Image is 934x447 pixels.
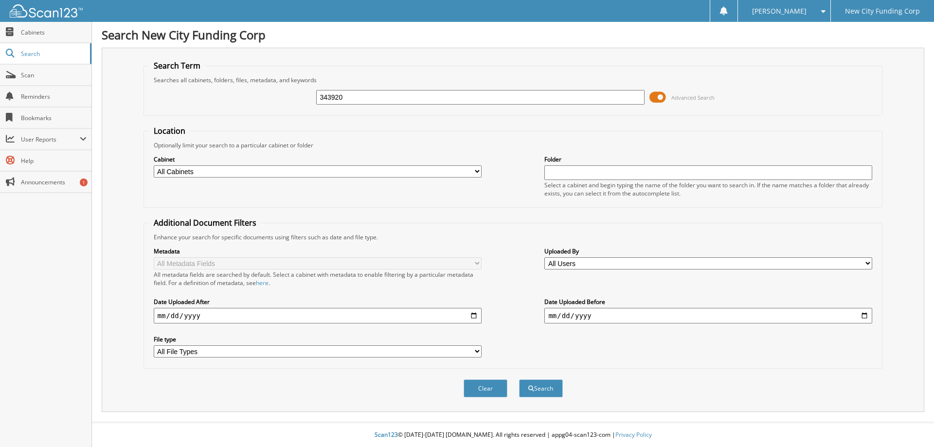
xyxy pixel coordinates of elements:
label: Uploaded By [544,247,872,255]
span: [PERSON_NAME] [752,8,807,14]
button: Search [519,379,563,397]
span: Search [21,50,85,58]
label: Date Uploaded Before [544,298,872,306]
label: Date Uploaded After [154,298,482,306]
div: Enhance your search for specific documents using filters such as date and file type. [149,233,878,241]
label: Metadata [154,247,482,255]
div: Select a cabinet and begin typing the name of the folder you want to search in. If the name match... [544,181,872,197]
label: Cabinet [154,155,482,163]
input: end [544,308,872,323]
span: Scan [21,71,87,79]
span: Bookmarks [21,114,87,122]
iframe: Chat Widget [885,400,934,447]
img: scan123-logo-white.svg [10,4,83,18]
span: User Reports [21,135,80,143]
div: All metadata fields are searched by default. Select a cabinet with metadata to enable filtering b... [154,270,482,287]
legend: Location [149,125,190,136]
span: Advanced Search [671,94,715,101]
input: start [154,308,482,323]
h1: Search New City Funding Corp [102,27,924,43]
div: Searches all cabinets, folders, files, metadata, and keywords [149,76,878,84]
span: Reminders [21,92,87,101]
legend: Search Term [149,60,205,71]
a: Privacy Policy [615,430,652,439]
span: Announcements [21,178,87,186]
legend: Additional Document Filters [149,217,261,228]
div: Optionally limit your search to a particular cabinet or folder [149,141,878,149]
span: New City Funding Corp [845,8,920,14]
span: Scan123 [375,430,398,439]
div: 1 [80,179,88,186]
button: Clear [464,379,507,397]
label: File type [154,335,482,343]
label: Folder [544,155,872,163]
span: Help [21,157,87,165]
a: here [256,279,269,287]
span: Cabinets [21,28,87,36]
div: © [DATE]-[DATE] [DOMAIN_NAME]. All rights reserved | appg04-scan123-com | [92,423,934,447]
